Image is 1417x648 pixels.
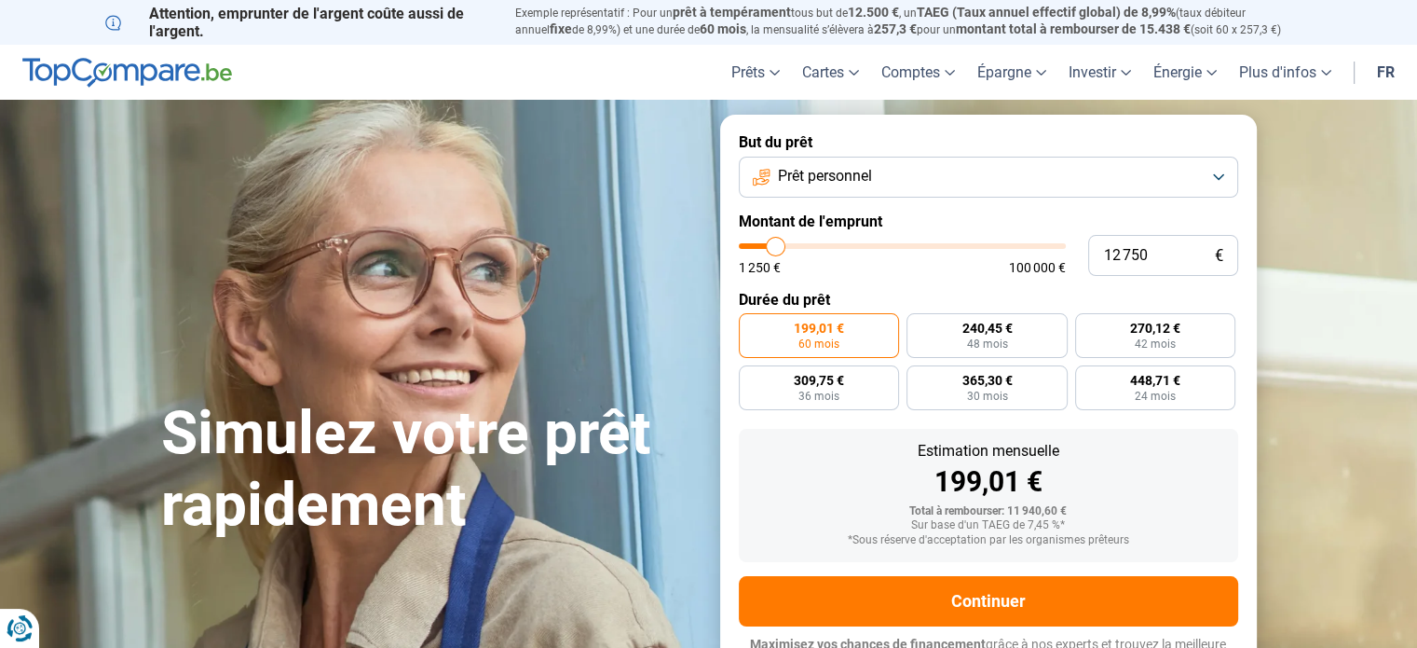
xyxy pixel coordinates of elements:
[22,58,232,88] img: TopCompare
[1009,261,1066,274] span: 100 000 €
[754,468,1223,496] div: 199,01 €
[754,505,1223,518] div: Total à rembourser: 11 940,60 €
[739,133,1238,151] label: But du prêt
[961,374,1012,387] span: 365,30 €
[105,5,493,40] p: Attention, emprunter de l'argent coûte aussi de l'argent.
[966,45,1057,100] a: Épargne
[673,5,791,20] span: prêt à tempérament
[1057,45,1142,100] a: Investir
[966,391,1007,402] span: 30 mois
[791,45,870,100] a: Cartes
[778,166,872,186] span: Prêt personnel
[798,338,839,350] span: 60 mois
[1130,374,1180,387] span: 448,71 €
[739,291,1238,309] label: Durée du prêt
[754,519,1223,532] div: Sur base d'un TAEG de 7,45 %*
[1135,391,1176,402] span: 24 mois
[1130,322,1180,335] span: 270,12 €
[161,398,698,542] h1: Simulez votre prêt rapidement
[754,444,1223,459] div: Estimation mensuelle
[1366,45,1406,100] a: fr
[870,45,966,100] a: Comptes
[961,322,1012,335] span: 240,45 €
[794,322,844,335] span: 199,01 €
[798,391,839,402] span: 36 mois
[917,5,1176,20] span: TAEG (Taux annuel effectif global) de 8,99%
[956,21,1191,36] span: montant total à rembourser de 15.438 €
[1135,338,1176,350] span: 42 mois
[1215,248,1223,264] span: €
[848,5,899,20] span: 12.500 €
[739,157,1238,198] button: Prêt personnel
[739,213,1238,230] label: Montant de l'emprunt
[700,21,746,36] span: 60 mois
[515,5,1313,38] p: Exemple représentatif : Pour un tous but de , un (taux débiteur annuel de 8,99%) et une durée de ...
[966,338,1007,350] span: 48 mois
[1228,45,1342,100] a: Plus d'infos
[739,576,1238,627] button: Continuer
[720,45,791,100] a: Prêts
[794,374,844,387] span: 309,75 €
[1142,45,1228,100] a: Énergie
[874,21,917,36] span: 257,3 €
[739,261,781,274] span: 1 250 €
[754,534,1223,547] div: *Sous réserve d'acceptation par les organismes prêteurs
[550,21,572,36] span: fixe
